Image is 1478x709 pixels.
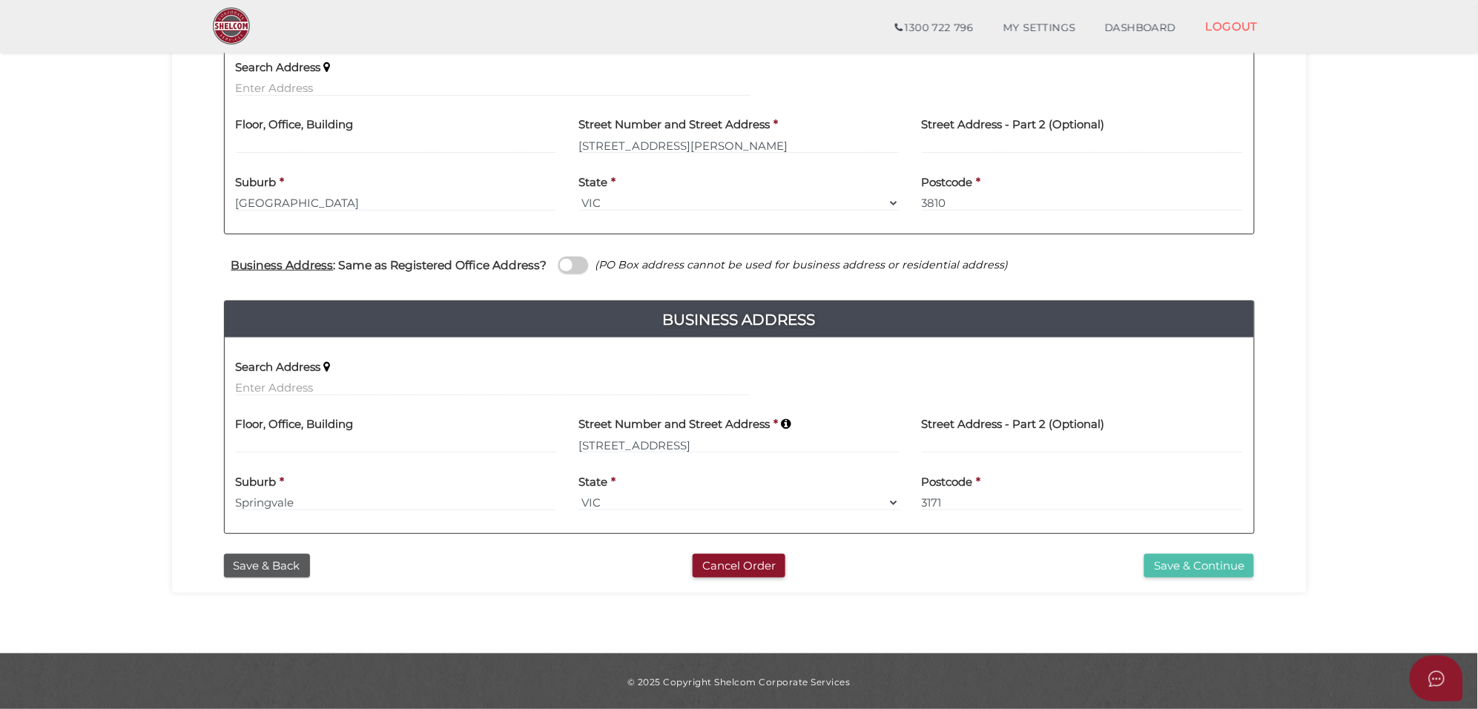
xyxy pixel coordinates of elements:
[578,476,607,489] h4: State
[236,476,277,489] h4: Suburb
[236,418,354,431] h4: Floor, Office, Building
[922,418,1105,431] h4: Street Address - Part 2 (Optional)
[578,437,900,453] input: Enter Address
[324,361,331,373] i: Keep typing in your address(including suburb) until it appears
[880,13,988,43] a: 1300 722 796
[989,13,1091,43] a: MY SETTINGS
[922,476,973,489] h4: Postcode
[225,308,1254,332] h4: Business Address
[236,119,354,131] h4: Floor, Office, Building
[578,177,607,189] h4: State
[1144,554,1254,578] button: Save & Continue
[231,259,547,271] h4: : Same as Registered Office Address?
[231,258,334,272] u: Business Address
[236,361,321,374] h4: Search Address
[236,177,277,189] h4: Suburb
[236,62,321,74] h4: Search Address
[1191,11,1273,42] a: LOGOUT
[224,554,310,578] button: Save & Back
[922,119,1105,131] h4: Street Address - Part 2 (Optional)
[236,380,750,396] input: Enter Address
[693,554,785,578] button: Cancel Order
[236,80,750,96] input: Enter Address
[922,195,1243,211] input: Postcode must be exactly 4 digits
[324,62,331,73] i: Keep typing in your address(including suburb) until it appears
[1090,13,1191,43] a: DASHBOARD
[578,137,900,154] input: Enter Address
[596,258,1009,271] i: (PO Box address cannot be used for business address or residential address)
[578,119,770,131] h4: Street Number and Street Address
[578,418,770,431] h4: Street Number and Street Address
[922,177,973,189] h4: Postcode
[183,676,1296,688] div: © 2025 Copyright Shelcom Corporate Services
[1410,656,1463,702] button: Open asap
[781,418,791,430] i: Keep typing in your address(including suburb) until it appears
[922,495,1243,511] input: Postcode must be exactly 4 digits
